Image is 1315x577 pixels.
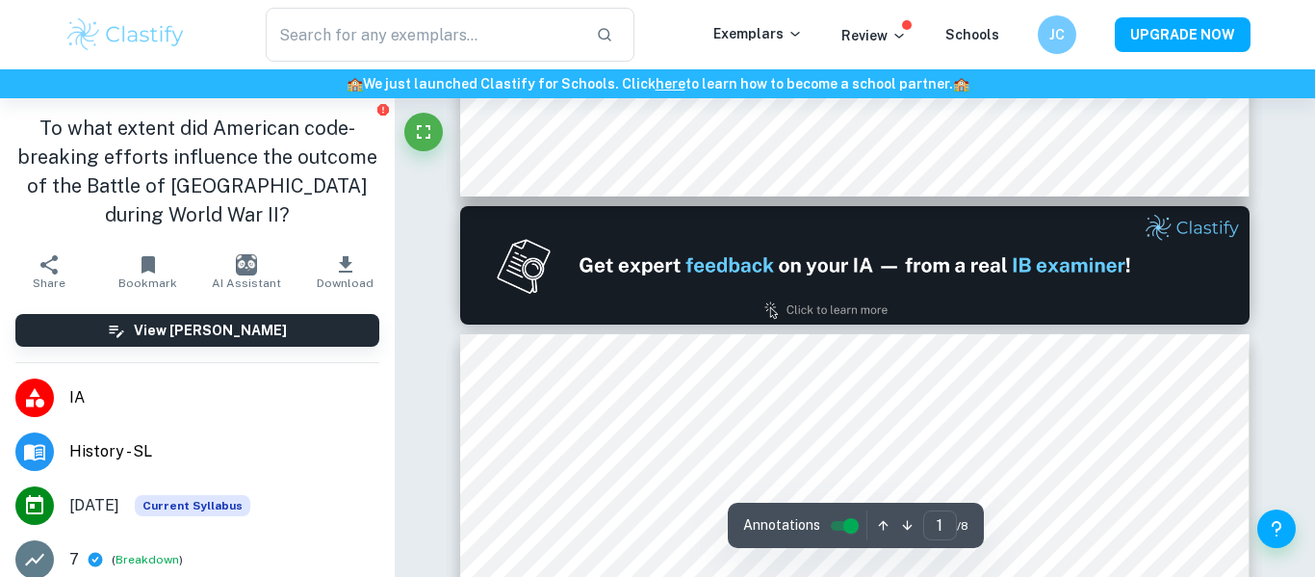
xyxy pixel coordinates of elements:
h6: We just launched Clastify for Schools. Click to learn how to become a school partner. [4,73,1311,94]
span: Bookmark [118,276,177,290]
img: AI Assistant [236,254,257,275]
a: here [656,76,685,92]
span: Share [33,276,65,290]
button: Fullscreen [404,113,443,151]
span: AI Assistant [212,276,281,290]
h1: To what extent did American code-breaking efforts influence the outcome of the Battle of [GEOGRAP... [15,114,379,229]
input: Search for any exemplars... [266,8,580,62]
button: Breakdown [116,551,179,568]
span: 🏫 [347,76,363,92]
span: 🏫 [953,76,969,92]
button: Bookmark [98,245,196,299]
button: JC [1038,15,1076,54]
img: Clastify logo [64,15,187,54]
button: Help and Feedback [1257,510,1296,548]
span: History - SL [69,440,379,463]
span: [DATE] [69,494,119,517]
span: Annotations [743,515,820,536]
button: Report issue [376,102,391,117]
span: Current Syllabus [135,495,250,516]
div: This exemplar is based on the current syllabus. Feel free to refer to it for inspiration/ideas wh... [135,495,250,516]
button: AI Assistant [197,245,296,299]
a: Schools [945,27,999,42]
button: UPGRADE NOW [1115,17,1251,52]
button: Download [296,245,394,299]
span: ( ) [112,551,183,569]
h6: JC [1046,24,1069,45]
p: Review [841,25,907,46]
span: / 8 [957,517,968,535]
p: Exemplars [713,23,803,44]
span: Download [317,276,374,290]
img: Ad [460,206,1250,325]
span: IA [69,386,379,409]
button: View [PERSON_NAME] [15,314,379,347]
h6: View [PERSON_NAME] [134,320,287,341]
p: 7 [69,548,79,571]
